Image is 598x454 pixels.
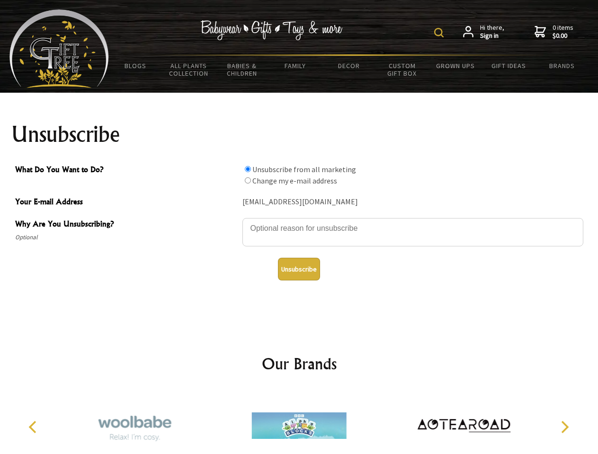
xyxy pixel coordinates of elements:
h2: Our Brands [19,352,580,375]
span: Optional [15,232,238,243]
div: [EMAIL_ADDRESS][DOMAIN_NAME] [242,195,583,210]
textarea: Why Are You Unsubscribing? [242,218,583,246]
strong: $0.00 [553,32,573,40]
input: What Do You Want to Do? [245,166,251,172]
span: Why Are You Unsubscribing? [15,218,238,232]
a: Brands [536,56,589,76]
input: What Do You Want to Do? [245,177,251,183]
button: Unsubscribe [278,258,320,280]
label: Change my e-mail address [252,176,337,185]
img: product search [434,28,444,37]
a: Hi there,Sign in [463,24,504,40]
a: Babies & Children [215,56,269,83]
span: 0 items [553,23,573,40]
a: Custom Gift Box [375,56,429,83]
span: What Do You Want to Do? [15,164,238,177]
a: Grown Ups [428,56,482,76]
strong: Sign in [480,32,504,40]
a: 0 items$0.00 [535,24,573,40]
button: Previous [24,417,45,437]
img: Babywear - Gifts - Toys & more [201,20,343,40]
h1: Unsubscribe [11,123,587,146]
button: Next [554,417,575,437]
a: Decor [322,56,375,76]
a: Gift Ideas [482,56,536,76]
img: Babyware - Gifts - Toys and more... [9,9,109,88]
a: BLOGS [109,56,162,76]
label: Unsubscribe from all marketing [252,165,356,174]
a: Family [269,56,322,76]
span: Your E-mail Address [15,196,238,210]
a: All Plants Collection [162,56,216,83]
span: Hi there, [480,24,504,40]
